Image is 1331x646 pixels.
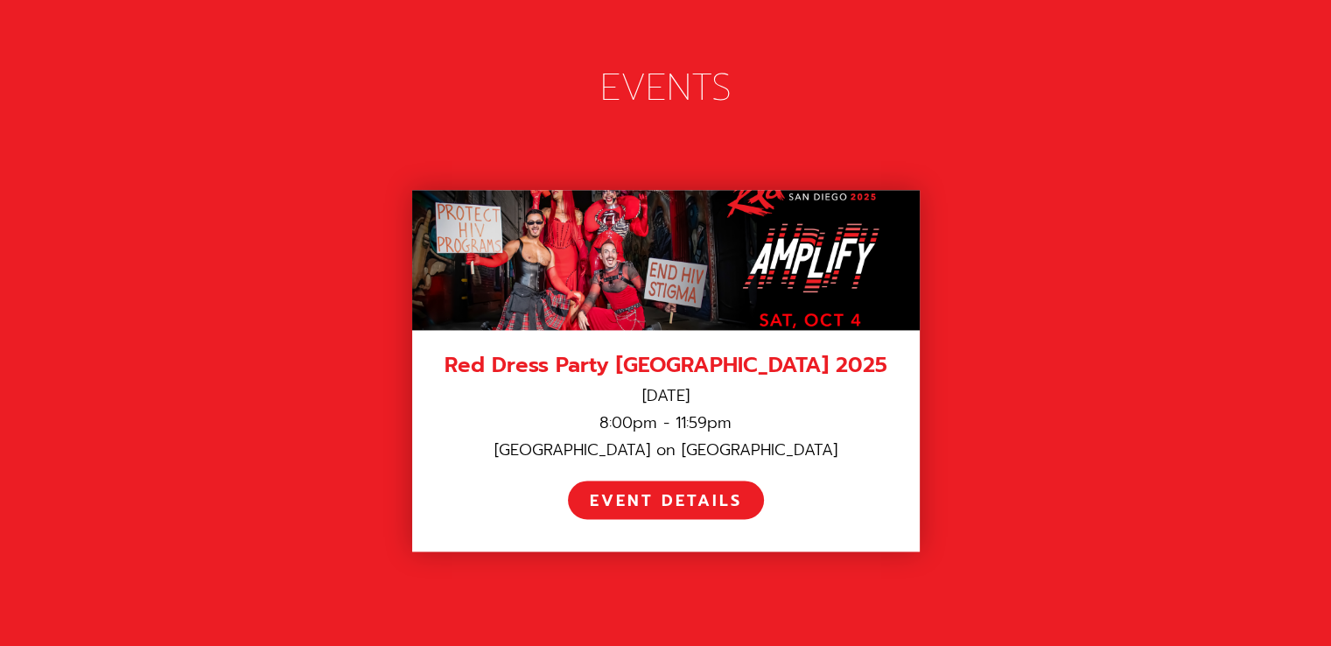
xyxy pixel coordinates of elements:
div: EVENT DETAILS [590,491,742,511]
div: EVENTS [123,64,1208,112]
a: Red Dress Party [GEOGRAPHIC_DATA] 2025[DATE]8:00pm - 11:59pm[GEOGRAPHIC_DATA] on [GEOGRAPHIC_DATA... [412,190,920,551]
div: 8:00pm - 11:59pm [434,413,898,433]
div: [GEOGRAPHIC_DATA] on [GEOGRAPHIC_DATA] [434,440,898,460]
div: [DATE] [434,386,898,406]
div: Red Dress Party [GEOGRAPHIC_DATA] 2025 [434,352,898,379]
